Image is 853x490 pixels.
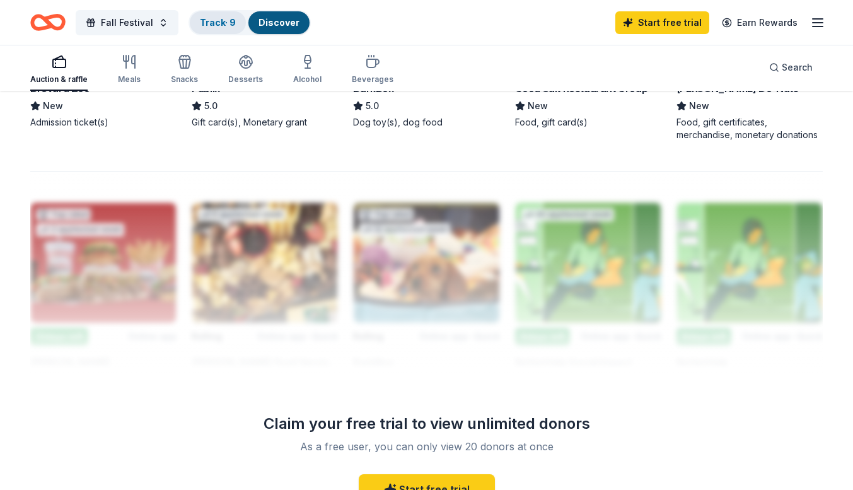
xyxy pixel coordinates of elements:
[366,98,379,114] span: 5.0
[189,10,311,35] button: Track· 9Discover
[200,17,236,28] a: Track· 9
[30,49,88,91] button: Auction & raffle
[245,414,608,434] div: Claim your free trial to view unlimited donors
[515,116,661,129] div: Food, gift card(s)
[30,8,66,37] a: Home
[676,116,823,141] div: Food, gift certificates, merchandise, monetary donations
[30,74,88,85] div: Auction & raffle
[101,15,153,30] span: Fall Festival
[689,98,709,114] span: New
[714,11,805,34] a: Earn Rewards
[293,74,322,85] div: Alcohol
[228,74,263,85] div: Desserts
[293,49,322,91] button: Alcohol
[353,116,499,129] div: Dog toy(s), dog food
[782,60,813,75] span: Search
[30,116,177,129] div: Admission ticket(s)
[258,17,299,28] a: Discover
[118,49,141,91] button: Meals
[260,439,593,454] div: As a free user, you can only view 20 donors at once
[352,74,393,85] div: Beverages
[76,10,178,35] button: Fall Festival
[171,49,198,91] button: Snacks
[528,98,548,114] span: New
[615,11,709,34] a: Start free trial
[118,74,141,85] div: Meals
[43,98,63,114] span: New
[171,74,198,85] div: Snacks
[228,49,263,91] button: Desserts
[192,116,338,129] div: Gift card(s), Monetary grant
[352,49,393,91] button: Beverages
[759,55,823,80] button: Search
[204,98,218,114] span: 5.0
